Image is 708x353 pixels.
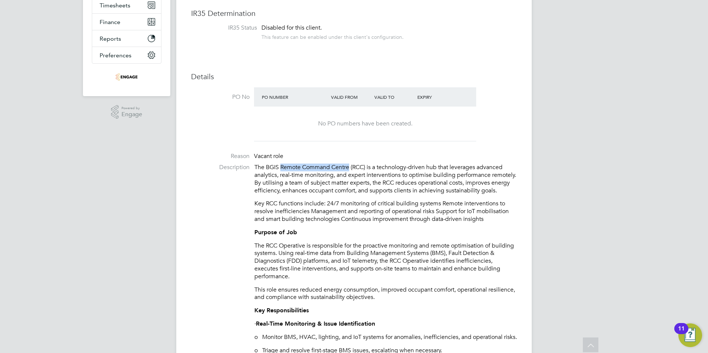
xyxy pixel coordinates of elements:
[261,24,322,31] span: Disabled for this client.
[254,164,517,194] p: The BGIS Remote Command Centre (RCC) is a technology-driven hub that leverages advanced analytics...
[191,72,517,81] h3: Details
[254,200,517,223] p: Key RCC functions include: 24/7 monitoring of critical building systems Remote interventions to r...
[254,320,517,328] p: ·
[111,105,143,119] a: Powered byEngage
[329,90,373,104] div: Valid From
[191,164,250,171] label: Description
[261,120,469,128] div: No PO numbers have been created.
[92,71,161,83] a: Go to home page
[191,152,250,160] label: Reason
[100,35,121,42] span: Reports
[678,329,685,338] div: 11
[254,333,517,341] p: o Monitor BMS, HVAC, lighting, and IoT systems for anomalies, inefficiencies, and operational risks.
[373,90,416,104] div: Valid To
[191,93,250,101] label: PO No
[92,14,161,30] button: Finance
[254,286,517,302] p: This role ensures reduced energy consumption, improved occupant comfort, operational resilience, ...
[191,9,517,18] h3: IR35 Determination
[254,307,309,314] strong: Key Responsibilities
[92,30,161,47] button: Reports
[415,90,459,104] div: Expiry
[254,229,297,236] strong: Purpose of Job
[256,320,375,327] strong: Real-Time Monitoring & Issue Identification
[100,19,120,26] span: Finance
[100,2,130,9] span: Timesheets
[121,105,142,111] span: Powered by
[92,47,161,63] button: Preferences
[254,242,517,280] p: The RCC Operative is responsible for the proactive monitoring and remote optimisation of building...
[116,71,138,83] img: thrivesw-logo-retina.png
[260,90,329,104] div: PO Number
[121,111,142,118] span: Engage
[198,24,257,32] label: IR35 Status
[678,323,702,347] button: Open Resource Center, 11 new notifications
[261,32,404,40] div: This feature can be enabled under this client's configuration.
[100,52,131,59] span: Preferences
[254,152,283,160] span: Vacant role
